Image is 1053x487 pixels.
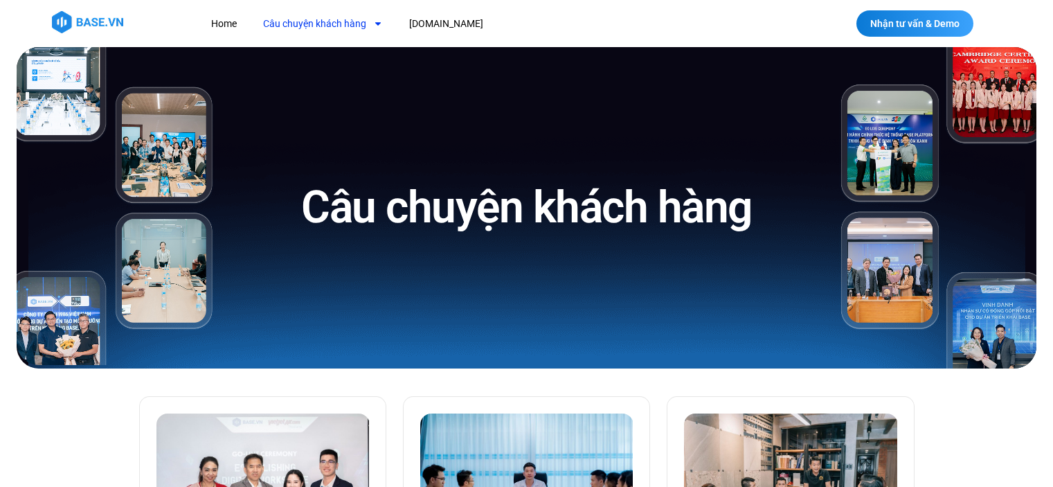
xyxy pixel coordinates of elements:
a: Home [201,11,247,37]
a: Nhận tư vấn & Demo [856,10,973,37]
a: Câu chuyện khách hàng [253,11,393,37]
nav: Menu [201,11,737,37]
h1: Câu chuyện khách hàng [301,179,752,236]
span: Nhận tư vấn & Demo [870,19,960,28]
a: [DOMAIN_NAME] [399,11,494,37]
